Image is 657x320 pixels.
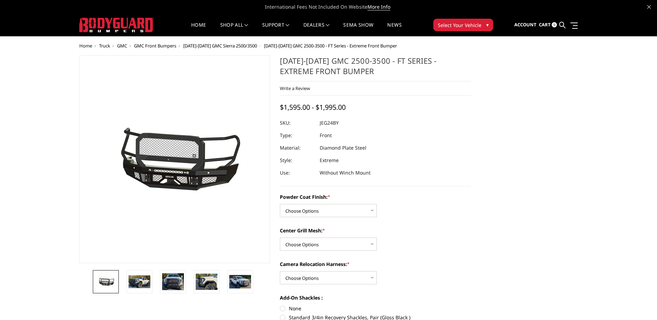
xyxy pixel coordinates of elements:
a: Truck [99,43,110,49]
label: Add-On Shackles : [280,294,471,301]
label: Center Grill Mesh: [280,227,471,234]
dd: Diamond Plate Steel [320,142,366,154]
a: [DATE]-[DATE] GMC Sierra 2500/3500 [183,43,257,49]
a: Write a Review [280,85,310,91]
img: 2024-2025 GMC 2500-3500 - FT Series - Extreme Front Bumper [162,273,184,291]
dd: Without Winch Mount [320,167,371,179]
a: More Info [367,3,390,10]
span: $1,595.00 - $1,995.00 [280,103,346,112]
a: Dealers [303,23,330,36]
label: Powder Coat Finish: [280,193,471,201]
a: Home [79,43,92,49]
span: 0 [552,22,557,27]
a: GMC [117,43,127,49]
a: shop all [220,23,248,36]
dt: SKU: [280,117,314,129]
a: 2024-2025 GMC 2500-3500 - FT Series - Extreme Front Bumper [79,55,270,263]
h1: [DATE]-[DATE] GMC 2500-3500 - FT Series - Extreme Front Bumper [280,55,471,81]
label: Camera Relocation Harness: [280,260,471,268]
a: GMC Front Bumpers [134,43,176,49]
a: News [387,23,401,36]
a: Home [191,23,206,36]
label: None [280,305,471,312]
a: Cart 0 [539,16,557,34]
dt: Material: [280,142,314,154]
span: ▾ [486,21,489,28]
a: Account [514,16,536,34]
img: 2024-2025 GMC 2500-3500 - FT Series - Extreme Front Bumper [196,274,217,290]
img: 2024-2025 GMC 2500-3500 - FT Series - Extreme Front Bumper [95,277,117,287]
span: Select Your Vehicle [438,21,481,29]
dt: Style: [280,154,314,167]
dt: Type: [280,129,314,142]
iframe: Chat Widget [622,287,657,320]
img: 2024-2025 GMC 2500-3500 - FT Series - Extreme Front Bumper [128,275,150,288]
span: Account [514,21,536,28]
a: SEMA Show [343,23,373,36]
span: [DATE]-[DATE] GMC 2500-3500 - FT Series - Extreme Front Bumper [264,43,397,49]
button: Select Your Vehicle [433,19,493,31]
a: Support [262,23,290,36]
span: Cart [539,21,551,28]
img: BODYGUARD BUMPERS [79,18,154,32]
dd: Extreme [320,154,339,167]
dd: JEG24BY [320,117,339,129]
img: 2024-2025 GMC 2500-3500 - FT Series - Extreme Front Bumper [229,275,251,288]
dt: Use: [280,167,314,179]
dd: Front [320,129,332,142]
